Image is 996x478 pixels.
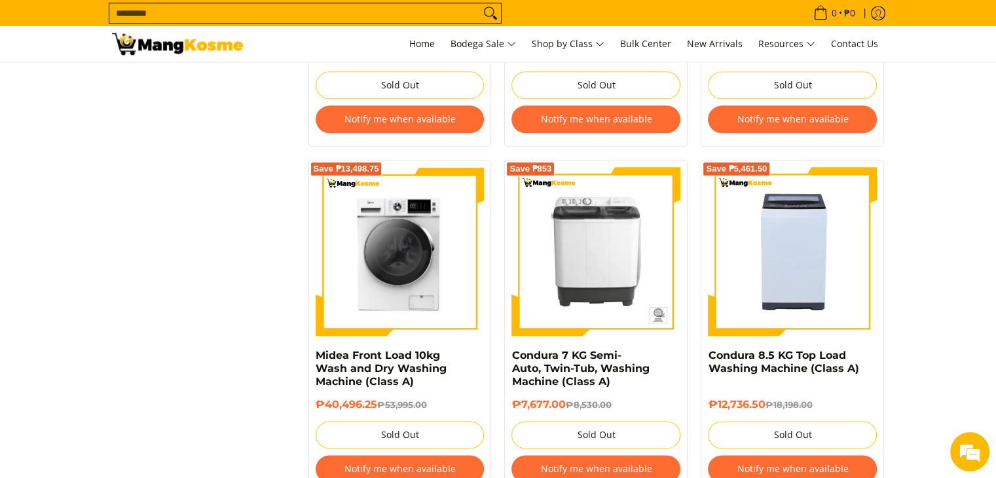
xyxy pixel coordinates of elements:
img: Midea Front Load 10kg Wash and Dry Washing Machine (Class A) [316,167,485,336]
button: Sold Out [708,421,877,449]
button: Sold Out [708,71,877,99]
button: Sold Out [316,71,485,99]
a: Bodega Sale [444,26,523,62]
a: Midea Front Load 10kg Wash and Dry Washing Machine (Class A) [316,349,447,388]
del: ₱53,995.00 [377,399,427,410]
button: Sold Out [316,421,485,449]
img: condura-semi-automatic-7-kilos-twin-tub-washing-machine-front-view-mang-kosme [511,167,680,336]
span: Save ₱13,498.75 [314,165,379,173]
span: Home [409,37,435,50]
span: ₱0 [842,9,857,18]
span: • [809,6,859,20]
h6: ₱12,736.50 [708,398,877,411]
button: Notify me when available [708,105,877,133]
a: New Arrivals [680,26,749,62]
span: Contact Us [831,37,878,50]
span: Bulk Center [620,37,671,50]
button: Sold Out [511,71,680,99]
span: Save ₱853 [509,165,551,173]
a: Shop by Class [525,26,611,62]
div: Chat with us now [68,73,220,90]
span: Shop by Class [532,36,604,52]
button: Notify me when available [316,105,485,133]
textarea: Type your message and hit 'Enter' [7,330,249,376]
button: Sold Out [511,421,680,449]
a: Condura 7 KG Semi-Auto, Twin-Tub, Washing Machine (Class A) [511,349,649,388]
button: Search [480,3,501,23]
span: Resources [758,36,815,52]
span: Save ₱5,461.50 [706,165,767,173]
a: Bulk Center [614,26,678,62]
h6: ₱7,677.00 [511,398,680,411]
span: New Arrivals [687,37,743,50]
a: Condura 8.5 KG Top Load Washing Machine (Class A) [708,349,858,375]
a: Resources [752,26,822,62]
nav: Main Menu [256,26,885,62]
img: Washing Machines l Mang Kosme: Home Appliances Warehouse Sale Partner [112,33,243,55]
div: Minimize live chat window [215,7,246,38]
del: ₱8,530.00 [565,399,611,410]
button: Notify me when available [511,105,680,133]
del: ₱18,198.00 [765,399,812,410]
a: Contact Us [824,26,885,62]
span: Bodega Sale [451,36,516,52]
h6: ₱40,496.25 [316,398,485,411]
a: Home [403,26,441,62]
span: We're online! [76,151,181,284]
span: 0 [830,9,839,18]
img: Condura 8.5 KG Top Load Washing Machine (Class A) [708,167,877,336]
